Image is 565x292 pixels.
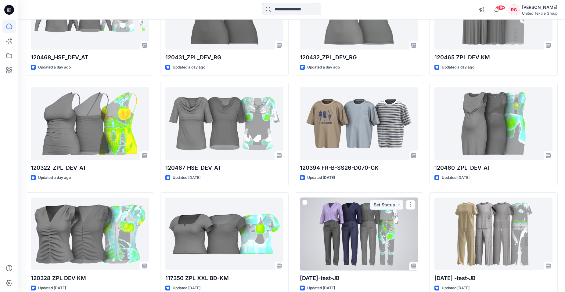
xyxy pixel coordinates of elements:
div: RG [509,4,520,15]
p: 120328 ZPL DEV KM [31,274,149,283]
p: Updated [DATE] [173,285,200,291]
span: 99+ [496,5,505,10]
p: 120431_ZPL_DEV_RG [165,53,283,62]
p: Updated [DATE] [173,175,200,181]
p: Updated a day ago [38,64,71,71]
p: [DATE]-test-JB [300,274,418,283]
a: 120328 ZPL DEV KM [31,198,149,271]
a: 2025.09.19 -test-JB [434,198,552,271]
a: 120394 FR-B-SS26-D070-CK [300,87,418,160]
p: 120468_HSE_DEV_AT [31,53,149,62]
p: 120432_ZPL_DEV_RG [300,53,418,62]
p: [DATE] -test-JB [434,274,552,283]
p: Updated [DATE] [442,285,470,291]
div: [PERSON_NAME] [522,4,557,11]
p: Updated [DATE] [38,285,66,291]
p: 120460_ZPL_DEV_AT [434,164,552,172]
div: United Textile Group [522,11,557,16]
p: Updated a day ago [442,64,474,71]
p: Updated a day ago [173,64,205,71]
p: 120322_ZPL_DEV_AT [31,164,149,172]
a: 2025.09.18-test-JB [300,198,418,271]
p: 120394 FR-B-SS26-D070-CK [300,164,418,172]
p: Updated a day ago [307,64,340,71]
a: 120322_ZPL_DEV_AT [31,87,149,160]
p: 117350 ZPL XXL BD-KM [165,274,283,283]
p: 120467_HSE_DEV_AT [165,164,283,172]
a: 120467_HSE_DEV_AT [165,87,283,160]
p: Updated [DATE] [442,175,470,181]
a: 120460_ZPL_DEV_AT [434,87,552,160]
p: Updated a day ago [38,175,71,181]
p: 120465 ZPL DEV KM [434,53,552,62]
a: 117350 ZPL XXL BD-KM [165,198,283,271]
p: Updated [DATE] [307,285,335,291]
p: Updated [DATE] [307,175,335,181]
